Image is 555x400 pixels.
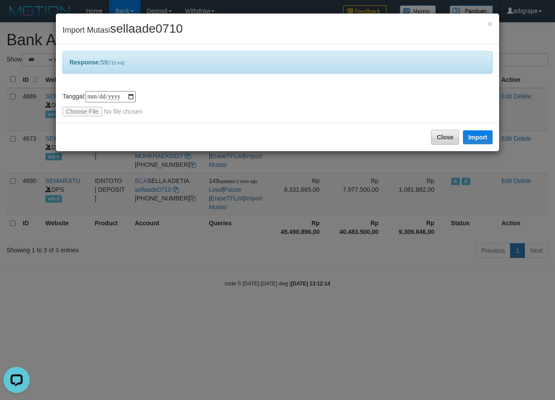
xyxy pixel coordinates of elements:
div: 59 [62,51,493,74]
span: Import Mutasi [62,26,183,34]
button: Import [463,130,493,144]
div: Tanggal: [62,91,493,116]
button: Close [431,130,459,145]
span: sellaade0710 [110,22,183,35]
button: Close [487,19,493,28]
b: Response: [69,59,101,66]
span: × [487,19,493,29]
span: [710 ms] [107,61,124,65]
button: Open LiveChat chat widget [3,3,30,30]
